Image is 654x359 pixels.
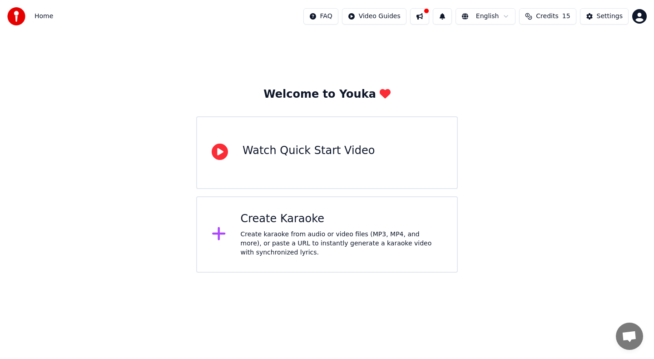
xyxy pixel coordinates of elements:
nav: breadcrumb [35,12,53,21]
button: Settings [580,8,629,25]
a: Open chat [616,323,643,350]
button: FAQ [303,8,338,25]
button: Credits15 [519,8,576,25]
div: Watch Quick Start Video [243,144,375,158]
div: Create Karaoke [241,212,443,226]
div: Welcome to Youka [263,87,391,102]
span: Credits [536,12,558,21]
div: Settings [597,12,623,21]
span: Home [35,12,53,21]
div: Create karaoke from audio or video files (MP3, MP4, and more), or paste a URL to instantly genera... [241,230,443,257]
button: Video Guides [342,8,406,25]
img: youka [7,7,25,25]
span: 15 [562,12,570,21]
